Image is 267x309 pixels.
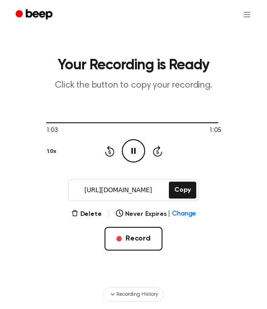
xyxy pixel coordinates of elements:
span: | [168,209,170,219]
span: 1:05 [209,126,221,136]
button: Never Expires|Change [116,209,196,219]
button: Open menu [236,4,258,26]
button: Delete [71,209,102,219]
a: Beep [9,6,61,24]
span: | [107,209,110,220]
span: Recording History [116,290,157,299]
h1: Your Recording is Ready [7,58,260,73]
p: Click the button to copy your recording. [7,80,260,91]
button: Record [105,227,162,251]
button: Recording History [103,287,163,302]
button: Copy [169,182,196,199]
button: 1.0x [46,144,60,159]
span: 1:03 [46,126,58,136]
span: Change [172,209,196,219]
